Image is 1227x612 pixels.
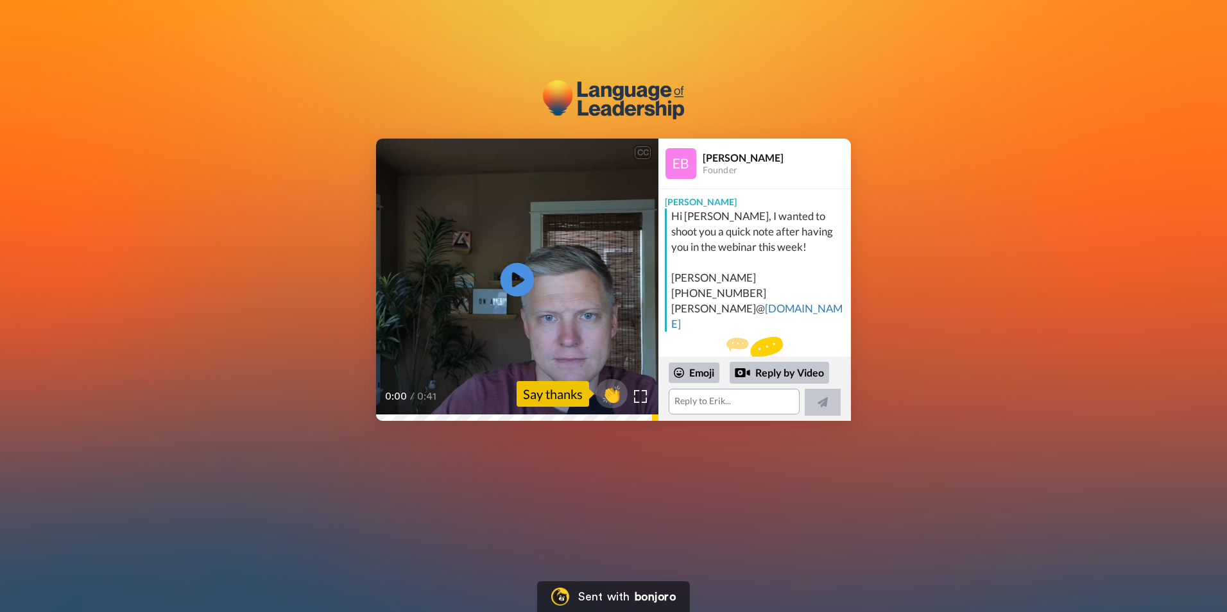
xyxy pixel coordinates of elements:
div: Hi [PERSON_NAME], I wanted to shoot you a quick note after having you in the webinar this week! [... [671,208,848,332]
img: Full screen [634,390,647,403]
div: Founder [703,165,850,176]
div: Reply by Video [730,362,829,384]
div: Reply by Video [735,365,750,380]
span: / [410,389,415,404]
div: Send [PERSON_NAME] a reply. [658,337,851,384]
div: Say thanks [517,381,589,407]
button: 👏 [596,379,628,408]
div: Emoji [669,362,719,383]
span: 👏 [596,384,628,404]
span: 0:00 [385,389,408,404]
img: message.svg [726,337,783,362]
div: CC [635,146,651,159]
div: [PERSON_NAME] [658,189,851,208]
img: The Language of Leadership logo [543,80,684,119]
div: [PERSON_NAME] [703,151,850,164]
img: Profile Image [665,148,696,179]
span: 0:41 [417,389,440,404]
